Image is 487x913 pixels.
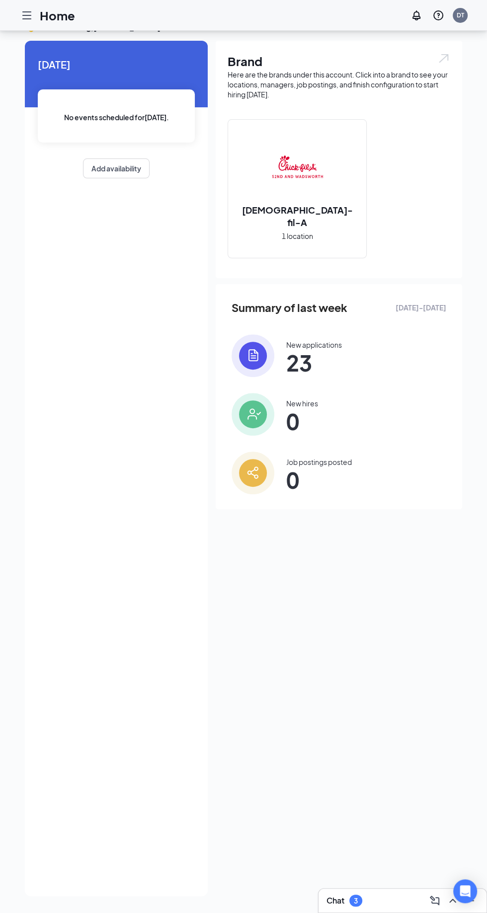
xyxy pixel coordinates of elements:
[38,57,195,72] span: [DATE]
[354,897,358,905] div: 3
[286,340,342,350] div: New applications
[437,53,450,64] img: open.6027fd2a22e1237b5b06.svg
[286,412,318,430] span: 0
[232,299,347,316] span: Summary of last week
[286,398,318,408] div: New hires
[286,457,352,467] div: Job postings posted
[232,452,274,494] img: icon
[457,11,464,19] div: DT
[40,7,75,24] h1: Home
[232,393,274,436] img: icon
[282,230,313,241] span: 1 location
[432,9,444,21] svg: QuestionInfo
[21,9,33,21] svg: Hamburger
[265,136,329,200] img: Chick-fil-A
[429,895,441,907] svg: ComposeMessage
[286,471,352,489] span: 0
[232,334,274,377] img: icon
[286,354,342,372] span: 23
[64,112,169,123] span: No events scheduled for [DATE] .
[453,879,477,903] div: Open Intercom Messenger
[447,895,459,907] svg: ChevronUp
[410,9,422,21] svg: Notifications
[83,158,150,178] button: Add availability
[396,302,446,313] span: [DATE] - [DATE]
[228,70,450,99] div: Here are the brands under this account. Click into a brand to see your locations, managers, job p...
[445,893,461,909] button: ChevronUp
[427,893,443,909] button: ComposeMessage
[228,204,366,228] h2: [DEMOGRAPHIC_DATA]-fil-A
[326,895,344,906] h3: Chat
[228,53,450,70] h1: Brand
